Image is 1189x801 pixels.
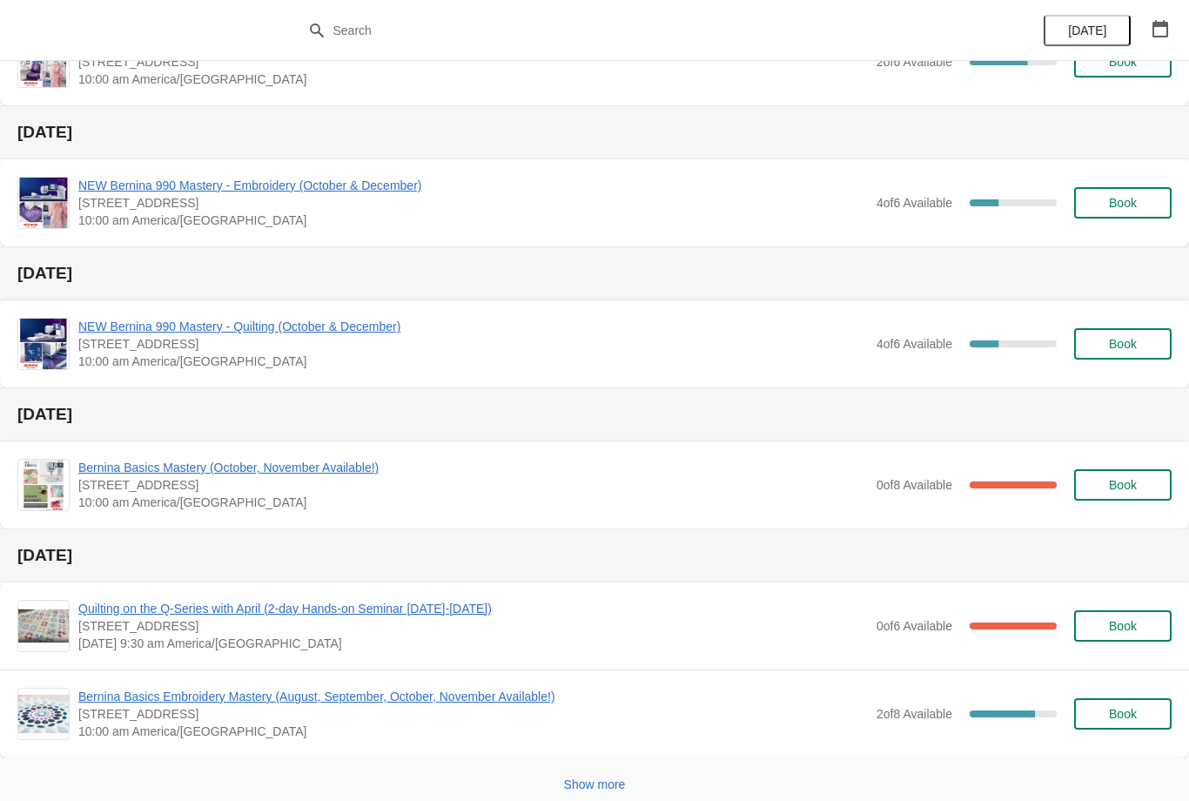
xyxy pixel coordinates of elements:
span: 2 of 8 Available [877,707,952,721]
span: 0 of 8 Available [877,478,952,492]
span: 10:00 am America/[GEOGRAPHIC_DATA] [78,494,868,511]
h2: [DATE] [17,124,1172,141]
span: 10:00 am America/[GEOGRAPHIC_DATA] [78,212,868,229]
span: [STREET_ADDRESS] [78,194,868,212]
h2: [DATE] [17,406,1172,423]
span: [STREET_ADDRESS] [78,53,868,71]
span: Bernina Basics Mastery (October, November Available!) [78,459,868,476]
button: Book [1074,46,1172,77]
span: 4 of 6 Available [877,196,952,210]
span: Book [1109,55,1137,69]
span: Book [1109,196,1137,210]
span: NEW Bernina 990 Mastery - Embroidery (October & December) [78,177,868,194]
input: Search [333,15,892,46]
span: [DATE] [1068,24,1106,37]
span: NEW Bernina 990 Mastery - Quilting (October & December) [78,318,868,335]
span: 2 of 6 Available [877,55,952,69]
span: 10:00 am America/[GEOGRAPHIC_DATA] [78,71,868,88]
span: 0 of 6 Available [877,619,952,633]
span: Quilting on the Q-Series with April (2-day Hands-on Seminar [DATE]-[DATE]) [78,600,868,617]
button: Book [1074,469,1172,501]
img: Quilting on the Q-Series with April (2-day Hands-on Seminar October 17-18) | 1300 Salem Rd SW, Su... [18,609,69,643]
button: [DATE] [1044,15,1131,46]
span: Book [1109,619,1137,633]
img: Bernina Basics Mastery (October, November Available!) | 1300 Salem Rd SW, Suite 350, Rochester, M... [24,460,63,510]
span: [STREET_ADDRESS] [78,705,868,723]
button: Show more [557,769,633,800]
span: [STREET_ADDRESS] [78,335,868,353]
img: NEW Bernina 990 Mastery - Embroidery (October & December) | 1300 Salem Rd SW, Suite 350, Rocheste... [19,178,67,228]
button: Book [1074,610,1172,642]
button: Book [1074,328,1172,360]
span: 4 of 6 Available [877,337,952,351]
span: Book [1109,707,1137,721]
img: NEW Bernina 990 Mastery - Quilting (October & December) | 1300 Salem Rd SW, Suite 350, Rochester,... [20,319,68,369]
span: 10:00 am America/[GEOGRAPHIC_DATA] [78,723,868,740]
span: Book [1109,478,1137,492]
span: Book [1109,337,1137,351]
span: Show more [564,777,626,791]
img: Bernina Basics Embroidery Mastery (August, September, October, November Available!) | 1300 Salem ... [18,695,69,732]
span: 10:00 am America/[GEOGRAPHIC_DATA] [78,353,868,370]
span: [STREET_ADDRESS] [78,476,868,494]
button: Book [1074,187,1172,219]
span: Bernina Basics Embroidery Mastery (August, September, October, November Available!) [78,688,868,705]
button: Book [1074,698,1172,730]
h2: [DATE] [17,547,1172,564]
img: NEW Bernina 990 Mastery - Sewing (October and December) | 1300 Salem Rd SW, Suite 350, Rochester,... [20,37,67,87]
h2: [DATE] [17,265,1172,282]
span: [STREET_ADDRESS] [78,617,868,635]
span: [DATE] 9:30 am America/[GEOGRAPHIC_DATA] [78,635,868,652]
